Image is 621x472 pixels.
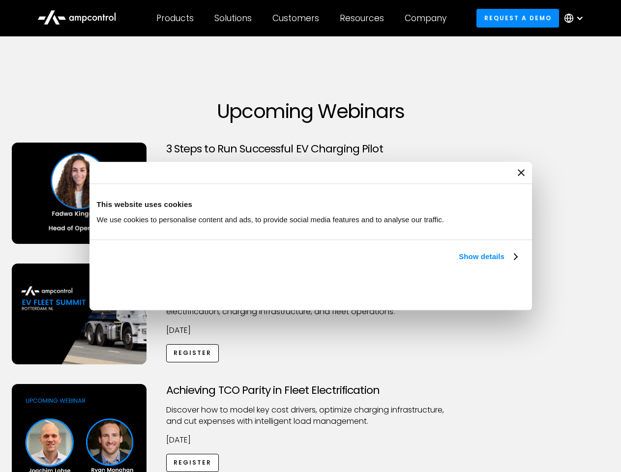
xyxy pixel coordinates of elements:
[166,435,455,445] p: [DATE]
[97,215,444,224] span: We use cookies to personalise content and ads, to provide social media features and to analyse ou...
[518,169,525,176] button: Close banner
[166,325,455,336] p: [DATE]
[166,454,219,472] a: Register
[12,99,610,123] h1: Upcoming Webinars
[166,405,455,427] p: Discover how to model key cost drivers, optimize charging infrastructure, and cut expenses with i...
[380,274,521,302] button: Okay
[272,13,319,24] div: Customers
[166,384,455,397] h3: Achieving TCO Parity in Fleet Electrification
[405,13,446,24] div: Company
[459,251,517,263] a: Show details
[156,13,194,24] div: Products
[340,13,384,24] div: Resources
[97,199,525,210] div: This website uses cookies
[214,13,252,24] div: Solutions
[166,143,455,155] h3: 3 Steps to Run Successful EV Charging Pilot
[166,344,219,362] a: Register
[476,9,559,27] a: Request a demo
